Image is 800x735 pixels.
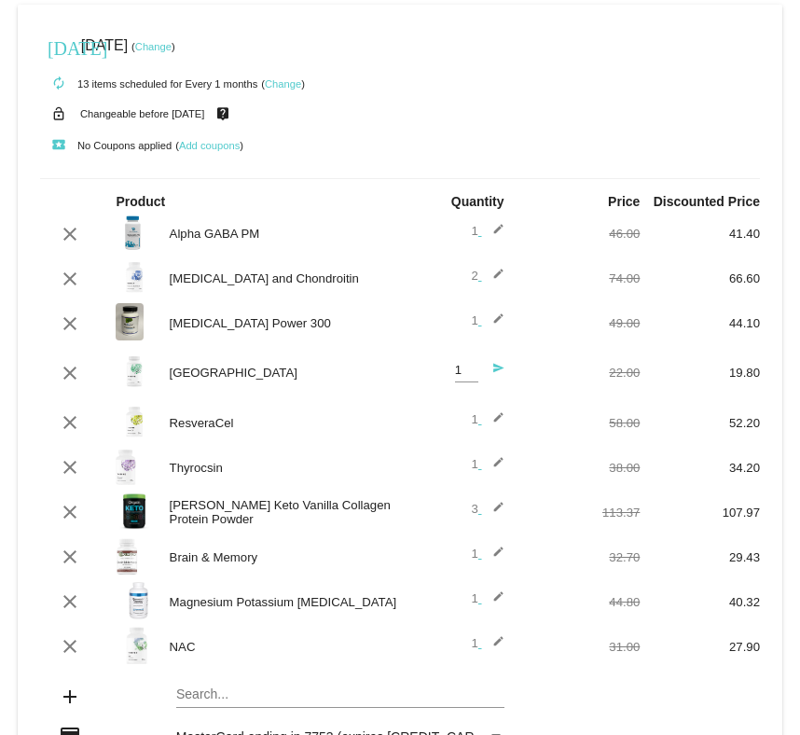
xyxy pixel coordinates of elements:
[116,448,136,485] img: Thyrocsin-Label.jpg
[640,595,760,609] div: 40.32
[48,102,70,126] mat-icon: lock_open
[472,457,504,471] span: 1
[160,595,400,609] div: Magnesium Potassium [MEDICAL_DATA]
[212,102,234,126] mat-icon: live_help
[59,456,81,478] mat-icon: clear
[160,461,400,475] div: Thyrocsin
[116,582,161,619] img: Magnesium-Potassium-aspartate-label.png
[482,501,504,523] mat-icon: edit
[116,627,159,664] img: NAC-label.png
[482,312,504,335] mat-icon: edit
[59,546,81,568] mat-icon: clear
[640,550,760,564] div: 29.43
[482,546,504,568] mat-icon: edit
[472,502,504,516] span: 3
[40,78,257,90] small: 13 items scheduled for Every 1 months
[640,366,760,380] div: 19.80
[482,411,504,434] mat-icon: edit
[116,258,153,296] img: Glucosamine-Chondroitin-label-1.png
[116,303,144,340] img: CoQ10-Power-300-label-scaled.jpg
[640,316,760,330] div: 44.10
[520,550,641,564] div: 32.70
[160,498,400,526] div: [PERSON_NAME] Keto Vanilla Collagen Protein Powder
[116,214,146,251] img: alpha-gaba-pm-label.jpg
[640,416,760,430] div: 52.20
[640,227,760,241] div: 41.40
[59,635,81,658] mat-icon: clear
[59,686,81,708] mat-icon: add
[520,461,641,475] div: 38.00
[482,362,504,384] mat-icon: send
[59,590,81,613] mat-icon: clear
[116,537,139,575] img: Brain-Memory-Label-1.jpg
[520,316,641,330] div: 49.00
[160,640,400,654] div: NAC
[48,134,70,157] mat-icon: local_play
[131,41,175,52] small: ( )
[160,550,400,564] div: Brain & Memory
[40,140,172,151] small: No Coupons applied
[116,403,153,440] img: ResveraCel-label.png
[608,194,640,209] strong: Price
[160,366,400,380] div: [GEOGRAPHIC_DATA]
[640,271,760,285] div: 66.60
[520,366,641,380] div: 22.00
[175,140,243,151] small: ( )
[160,271,400,285] div: [MEDICAL_DATA] and Chondroitin
[640,506,760,520] div: 107.97
[455,364,478,378] input: Quantity
[48,73,70,95] mat-icon: autorenew
[640,461,760,475] div: 34.20
[265,78,301,90] a: Change
[520,227,641,241] div: 46.00
[472,313,504,327] span: 1
[59,223,81,245] mat-icon: clear
[160,316,400,330] div: [MEDICAL_DATA] Power 300
[59,312,81,335] mat-icon: clear
[472,269,504,283] span: 2
[482,456,504,478] mat-icon: edit
[160,416,400,430] div: ResveraCel
[179,140,240,151] a: Add coupons
[640,640,760,654] div: 27.90
[520,271,641,285] div: 74.00
[59,362,81,384] mat-icon: clear
[520,595,641,609] div: 44.80
[48,35,70,58] mat-icon: [DATE]
[482,635,504,658] mat-icon: edit
[654,194,760,209] strong: Discounted Price
[59,411,81,434] mat-icon: clear
[135,41,172,52] a: Change
[116,353,153,390] img: Rhodiola-label.png
[116,492,153,530] img: Orgain-KETO-label-vanilla.jpg
[261,78,305,90] small: ( )
[472,591,504,605] span: 1
[520,416,641,430] div: 58.00
[160,227,400,241] div: Alpha GABA PM
[451,194,504,209] strong: Quantity
[520,640,641,654] div: 31.00
[59,501,81,523] mat-icon: clear
[116,194,165,209] strong: Product
[59,268,81,290] mat-icon: clear
[482,590,504,613] mat-icon: edit
[482,223,504,245] mat-icon: edit
[520,506,641,520] div: 113.37
[472,224,504,238] span: 1
[482,268,504,290] mat-icon: edit
[472,412,504,426] span: 1
[80,108,205,119] small: Changeable before [DATE]
[472,547,504,561] span: 1
[472,636,504,650] span: 1
[176,687,504,702] input: Search...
